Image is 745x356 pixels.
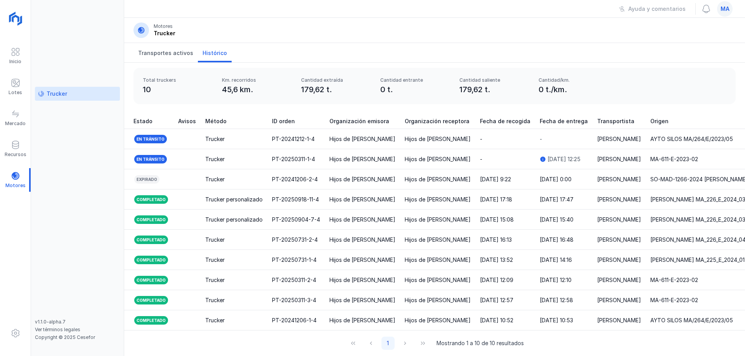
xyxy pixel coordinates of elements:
[133,255,169,265] div: Completado
[133,295,169,305] div: Completado
[133,315,169,325] div: Completado
[405,175,471,183] div: Hijos de [PERSON_NAME]
[35,87,120,101] a: Trucker
[540,175,572,183] div: [DATE] 0:00
[405,196,471,203] div: Hijos de [PERSON_NAME]
[329,135,395,143] div: Hijos de [PERSON_NAME]
[205,236,225,244] div: Trucker
[133,134,168,144] div: En tránsito
[650,256,745,264] div: [PERSON_NAME] MA_225_E_2024_01
[480,256,513,264] div: [DATE] 13:52
[540,256,572,264] div: [DATE] 14:16
[539,84,608,95] div: 0 t./km.
[329,296,395,304] div: Hijos de [PERSON_NAME]
[329,155,395,163] div: Hijos de [PERSON_NAME]
[272,175,318,183] div: PT-20241206-2-4
[272,135,315,143] div: PT-20241212-1-4
[5,120,26,127] div: Mercado
[205,276,225,284] div: Trucker
[329,256,395,264] div: Hijos de [PERSON_NAME]
[480,216,514,224] div: [DATE] 15:08
[272,155,315,163] div: PT-20250311-1-4
[405,256,471,264] div: Hijos de [PERSON_NAME]
[405,155,471,163] div: Hijos de [PERSON_NAME]
[540,276,572,284] div: [DATE] 12:10
[405,276,471,284] div: Hijos de [PERSON_NAME]
[380,77,450,83] div: Cantidad entrante
[597,276,641,284] div: [PERSON_NAME]
[480,117,530,125] span: Fecha de recogida
[133,154,168,164] div: En tránsito
[628,5,686,13] div: Ayuda y comentarios
[597,216,641,224] div: [PERSON_NAME]
[437,339,524,347] span: Mostrando 1 a 10 de 10 resultados
[222,84,292,95] div: 45,6 km.
[480,316,513,324] div: [DATE] 10:52
[203,49,227,57] span: Histórico
[143,77,213,83] div: Total truckers
[480,155,482,163] div: -
[597,316,641,324] div: [PERSON_NAME]
[35,319,120,325] div: v1.1.0-alpha.7
[597,256,641,264] div: [PERSON_NAME]
[540,196,573,203] div: [DATE] 17:47
[272,117,295,125] span: ID orden
[205,135,225,143] div: Trucker
[205,117,227,125] span: Método
[540,236,573,244] div: [DATE] 16:48
[329,316,395,324] div: Hijos de [PERSON_NAME]
[205,175,225,183] div: Trucker
[480,236,512,244] div: [DATE] 16:13
[597,296,641,304] div: [PERSON_NAME]
[459,77,529,83] div: Cantidad saliente
[272,256,317,264] div: PT-20250731-1-4
[9,58,21,65] div: Inicio
[6,9,25,28] img: logoRight.svg
[329,117,389,125] span: Organización emisora
[597,155,641,163] div: [PERSON_NAME]
[721,5,729,13] span: ma
[5,151,26,158] div: Recursos
[329,196,395,203] div: Hijos de [PERSON_NAME]
[205,216,263,224] div: Trucker personalizado
[597,117,634,125] span: Transportista
[597,196,641,203] div: [PERSON_NAME]
[329,216,395,224] div: Hijos de [PERSON_NAME]
[650,276,698,284] div: MA-611-E-2023-02
[133,174,160,184] div: Expirado
[480,196,512,203] div: [DATE] 17:18
[381,337,395,350] button: Page 1
[272,236,318,244] div: PT-20250731-2-4
[650,296,698,304] div: MA-611-E-2023-02
[133,194,169,205] div: Completado
[301,77,371,83] div: Cantidad extraída
[405,135,471,143] div: Hijos de [PERSON_NAME]
[272,316,317,324] div: PT-20241206-1-4
[405,117,470,125] span: Organización receptora
[650,135,733,143] div: AYTO SILOS MA/264/E/2023/05
[405,216,471,224] div: Hijos de [PERSON_NAME]
[597,175,641,183] div: [PERSON_NAME]
[540,135,542,143] div: -
[650,117,669,125] span: Origen
[459,84,529,95] div: 179,62 t.
[205,256,225,264] div: Trucker
[138,49,193,57] span: Transportes activos
[205,296,225,304] div: Trucker
[133,117,152,125] span: Estado
[547,155,580,163] div: [DATE] 12:25
[178,117,196,125] span: Avisos
[597,135,641,143] div: [PERSON_NAME]
[133,43,198,62] a: Transportes activos
[540,316,573,324] div: [DATE] 10:53
[154,29,175,37] div: Trucker
[480,135,482,143] div: -
[539,77,608,83] div: Cantidad/km.
[198,43,232,62] a: Histórico
[614,2,691,15] button: Ayuda y comentarios
[35,327,80,332] a: Ver términos legales
[650,316,733,324] div: AYTO SILOS MA/264/E/2023/05
[143,84,213,95] div: 10
[133,275,169,285] div: Completado
[480,175,511,183] div: [DATE] 9:22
